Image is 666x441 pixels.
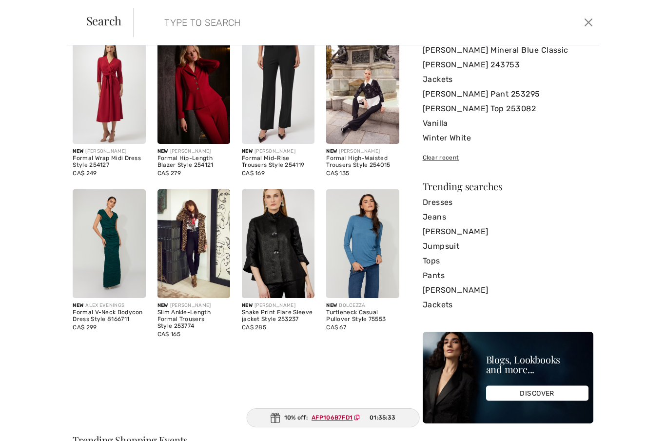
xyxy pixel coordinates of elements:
a: Jumpsuit [423,239,593,254]
img: Snake Print Flare Sleeve jacket Style 253237. Black [242,189,314,299]
span: CA$ 169 [242,170,265,177]
div: [PERSON_NAME] [157,148,230,155]
div: Formal Mid-Rise Trousers Style 254119 [242,155,314,169]
img: Formal Wrap Midi Dress Style 254127. Deep cherry [73,35,145,144]
div: 10% off: [247,408,420,427]
div: Trending searches [423,181,593,191]
span: New [242,148,253,154]
a: [PERSON_NAME] Pant 253295 [423,87,593,101]
ins: AFP106B7FD1 [312,414,353,421]
div: Formal High-Waisted Trousers Style 254015 [326,155,399,169]
img: Blogs, Lookbooks and more... [423,332,593,423]
img: Slim Ankle-Length Formal Trousers Style 253774. Black [157,189,230,299]
span: Search [86,15,122,26]
div: Blogs, Lookbooks and more... [486,355,588,374]
div: Clear recent [423,153,593,162]
span: CA$ 67 [326,324,346,331]
div: Turtleneck Casual Pullover Style 75553 [326,309,399,323]
img: Formal Mid-Rise Trousers Style 254119. Black [242,35,314,144]
span: CA$ 249 [73,170,97,177]
span: New [73,302,83,308]
span: New [73,148,83,154]
a: [PERSON_NAME] 243753 [423,58,593,72]
img: Turtleneck Casual Pullover Style 75553. Indigo [326,189,399,299]
input: TYPE TO SEARCH [157,8,475,37]
a: Jackets [423,298,593,312]
img: Formal High-Waisted Trousers Style 254015. Black [326,35,399,144]
a: Vanilla [423,116,593,131]
span: CA$ 299 [73,324,97,331]
a: Pants [423,268,593,283]
div: ALEX EVENINGS [73,302,145,309]
div: [PERSON_NAME] [157,302,230,309]
span: CA$ 135 [326,170,349,177]
a: Tops [423,254,593,268]
a: [PERSON_NAME] Mineral Blue Classic [423,43,593,58]
span: New [157,302,168,308]
div: [PERSON_NAME] [242,148,314,155]
span: 01:35:33 [370,413,395,422]
span: New [326,302,337,308]
img: Gift.svg [271,413,280,423]
a: Dresses [423,195,593,210]
a: Jeans [423,210,593,224]
img: Formal V-Neck Bodycon Dress Style 8166711. Emerald green [73,189,145,299]
div: DISCOVER [486,386,588,401]
a: [PERSON_NAME] [423,224,593,239]
div: Formal Wrap Midi Dress Style 254127 [73,155,145,169]
a: [PERSON_NAME] [423,283,593,298]
span: New [157,148,168,154]
div: [PERSON_NAME] [242,302,314,309]
div: [PERSON_NAME] [326,148,399,155]
span: New [326,148,337,154]
span: CA$ 285 [242,324,266,331]
a: Jackets [423,72,593,87]
img: Formal Hip-Length Blazer Style 254121. Deep cherry [157,35,230,144]
div: Formal Hip-Length Blazer Style 254121 [157,155,230,169]
a: Winter White [423,131,593,145]
button: Close [581,15,596,30]
div: Slim Ankle-Length Formal Trousers Style 253774 [157,309,230,329]
span: CA$ 165 [157,331,180,338]
div: Formal V-Neck Bodycon Dress Style 8166711 [73,309,145,323]
div: Snake Print Flare Sleeve jacket Style 253237 [242,309,314,323]
div: DOLCEZZA [326,302,399,309]
span: CA$ 279 [157,170,181,177]
a: [PERSON_NAME] Top 253082 [423,101,593,116]
span: New [242,302,253,308]
div: [PERSON_NAME] [73,148,145,155]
